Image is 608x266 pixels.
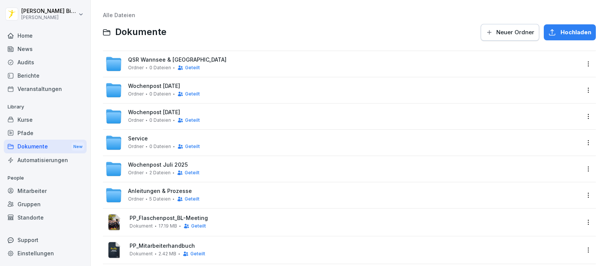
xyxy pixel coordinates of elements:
[185,196,199,202] span: Geteilt
[149,144,171,149] span: 0 Dateien
[128,118,144,123] span: Ordner
[149,170,171,175] span: 2 Dateien
[158,251,176,256] span: 2.42 MB
[128,109,180,116] span: Wochenpost [DATE]
[128,162,188,168] span: Wochenpost Juli 2025
[4,184,87,198] a: Mitarbeiter
[21,8,77,14] p: [PERSON_NAME] Bierstedt
[4,29,87,42] a: Home
[130,223,153,229] span: Dokument
[496,28,534,37] span: Neuer Ordner
[105,82,580,99] a: Wochenpost [DATE]Ordner0 DateienGeteilt
[128,135,148,142] span: Service
[4,233,87,247] div: Support
[185,91,200,97] span: Geteilt
[185,170,199,175] span: Geteilt
[128,83,180,89] span: Wochenpost [DATE]
[128,196,144,202] span: Ordner
[149,91,171,97] span: 0 Dateien
[158,223,177,229] span: 17.19 MB
[544,24,596,40] button: Hochladen
[105,108,580,125] a: Wochenpost [DATE]Ordner0 DateienGeteilt
[4,69,87,82] a: Berichte
[185,118,200,123] span: Geteilt
[185,65,200,70] span: Geteilt
[130,215,580,221] span: PP_Flaschenpost_BL-Meeting
[190,251,205,256] span: Geteilt
[71,142,84,151] div: New
[149,196,171,202] span: 5 Dateien
[115,27,166,38] span: Dokumente
[481,24,539,41] button: Neuer Ordner
[191,223,206,229] span: Geteilt
[4,172,87,184] p: People
[130,251,153,256] span: Dokument
[4,153,87,167] a: Automatisierungen
[105,161,580,177] a: Wochenpost Juli 2025Ordner2 DateienGeteilt
[4,42,87,56] a: News
[105,56,580,72] a: QSR Wannsee & [GEOGRAPHIC_DATA]Ordner0 DateienGeteilt
[103,12,135,18] a: Alle Dateien
[4,101,87,113] p: Library
[185,144,200,149] span: Geteilt
[105,187,580,204] a: Anleitungen & ProzesseOrdner5 DateienGeteilt
[4,126,87,140] a: Pfade
[4,211,87,224] a: Standorte
[4,56,87,69] a: Audits
[105,134,580,151] a: ServiceOrdner0 DateienGeteilt
[128,65,144,70] span: Ordner
[4,140,87,154] a: DokumenteNew
[4,140,87,154] div: Dokumente
[4,247,87,260] a: Einstellungen
[128,144,144,149] span: Ordner
[128,91,144,97] span: Ordner
[128,188,192,194] span: Anleitungen & Prozesse
[149,118,171,123] span: 0 Dateien
[21,15,77,20] p: [PERSON_NAME]
[149,65,171,70] span: 0 Dateien
[130,243,580,249] span: PP_Mitarbeiterhandbuch
[4,113,87,126] a: Kurse
[128,57,226,63] span: QSR Wannsee & [GEOGRAPHIC_DATA]
[560,28,591,37] span: Hochladen
[4,198,87,211] a: Gruppen
[128,170,144,175] span: Ordner
[4,82,87,96] a: Veranstaltungen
